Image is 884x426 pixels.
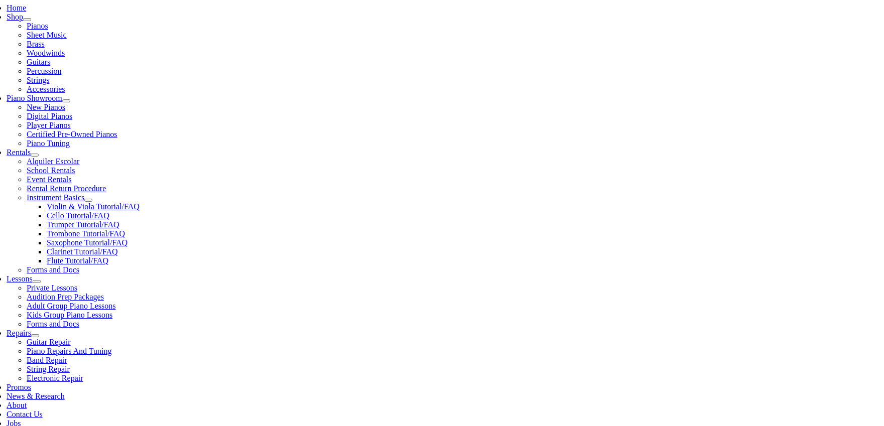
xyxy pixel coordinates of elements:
a: Brass [27,40,45,48]
a: Pianos [27,22,48,30]
a: Audition Prep Packages [27,293,104,301]
button: Open submenu of Piano Showroom [62,99,70,102]
a: Cello Tutorial/FAQ [47,211,109,220]
a: String Repair [27,365,70,373]
a: Flute Tutorial/FAQ [47,256,108,265]
a: Piano Tuning [27,139,70,148]
a: Violin & Viola Tutorial/FAQ [47,202,140,211]
a: Piano Repairs And Tuning [27,347,111,355]
a: Home [7,4,26,12]
a: Strings [27,76,49,84]
a: News & Research [7,392,65,400]
a: Trombone Tutorial/FAQ [47,229,125,238]
a: Guitars [27,58,50,66]
a: Accessories [27,85,65,93]
a: Forms and Docs [27,320,79,328]
a: Clarinet Tutorial/FAQ [47,247,118,256]
a: About [7,401,27,409]
a: Electronic Repair [27,374,83,382]
a: Woodwinds [27,49,65,57]
button: Open submenu of Lessons [33,280,41,283]
a: Adult Group Piano Lessons [27,302,115,310]
a: Digital Pianos [27,112,72,120]
a: Event Rentals [27,175,71,184]
a: School Rentals [27,166,75,175]
a: Forms and Docs [27,265,79,274]
button: Open submenu of Repairs [31,334,39,337]
a: Band Repair [27,356,67,364]
a: Rental Return Procedure [27,184,106,193]
a: Player Pianos [27,121,71,129]
button: Open submenu of Rentals [31,154,39,157]
a: Shop [7,13,23,21]
a: Alquiler Escolar [27,157,79,166]
a: Kids Group Piano Lessons [27,311,112,319]
a: Certified Pre-Owned Pianos [27,130,117,138]
a: Instrument Basics [27,193,84,202]
a: Trumpet Tutorial/FAQ [47,220,119,229]
a: New Pianos [27,103,65,111]
a: Private Lessons [27,283,77,292]
a: Rentals [7,148,31,157]
a: Percussion [27,67,61,75]
a: Piano Showroom [7,94,62,102]
a: Lessons [7,274,33,283]
a: Promos [7,383,31,391]
a: Repairs [7,329,31,337]
a: Sheet Music [27,31,67,39]
button: Open submenu of Shop [23,18,31,21]
a: Guitar Repair [27,338,71,346]
button: Open submenu of Instrument Basics [84,199,92,202]
a: Contact Us [7,410,43,418]
a: Saxophone Tutorial/FAQ [47,238,128,247]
